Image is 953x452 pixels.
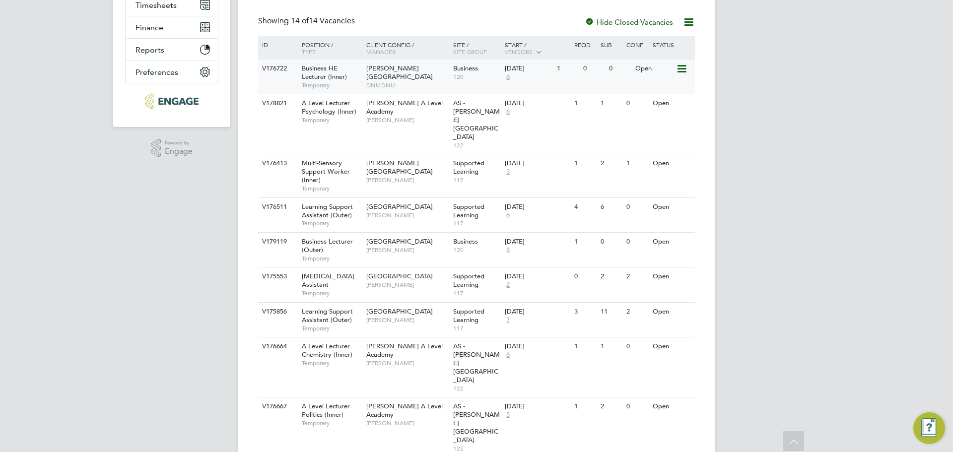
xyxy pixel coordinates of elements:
[302,202,353,219] span: Learning Support Assistant (Outer)
[650,94,693,113] div: Open
[598,154,624,173] div: 2
[572,94,598,113] div: 1
[302,99,356,116] span: A Level Lecturer Psychology (Inner)
[598,267,624,286] div: 2
[624,198,650,216] div: 0
[624,154,650,173] div: 1
[366,116,448,124] span: [PERSON_NAME]
[126,61,218,83] button: Preferences
[453,64,478,72] span: Business
[572,233,598,251] div: 1
[453,48,487,56] span: Site Group
[633,60,676,78] div: Open
[453,324,500,332] span: 117
[453,219,500,227] span: 117
[302,237,353,254] span: Business Lecturer (Outer)
[502,36,572,61] div: Start /
[505,351,511,359] span: 6
[366,64,433,81] span: [PERSON_NAME][GEOGRAPHIC_DATA]
[505,402,569,411] div: [DATE]
[302,402,350,419] span: A Level Lecturer Politics (Inner)
[145,93,198,109] img: blackstonerecruitment-logo-retina.png
[505,65,552,73] div: [DATE]
[451,36,503,60] div: Site /
[453,289,500,297] span: 117
[607,60,632,78] div: 0
[453,73,500,81] span: 120
[598,94,624,113] div: 1
[364,36,451,60] div: Client Config /
[650,154,693,173] div: Open
[650,198,693,216] div: Open
[366,281,448,289] span: [PERSON_NAME]
[260,397,294,416] div: V176667
[302,289,361,297] span: Temporary
[505,99,569,108] div: [DATE]
[366,211,448,219] span: [PERSON_NAME]
[366,359,448,367] span: [PERSON_NAME]
[302,272,354,289] span: [MEDICAL_DATA] Assistant
[136,23,163,32] span: Finance
[453,237,478,246] span: Business
[650,36,693,53] div: Status
[366,246,448,254] span: [PERSON_NAME]
[650,267,693,286] div: Open
[572,267,598,286] div: 0
[302,185,361,193] span: Temporary
[366,237,433,246] span: [GEOGRAPHIC_DATA]
[260,60,294,78] div: V176722
[366,342,443,359] span: [PERSON_NAME] A Level Academy
[505,108,511,116] span: 6
[453,99,500,141] span: AS - [PERSON_NAME][GEOGRAPHIC_DATA]
[366,176,448,184] span: [PERSON_NAME]
[260,198,294,216] div: V176511
[366,202,433,211] span: [GEOGRAPHIC_DATA]
[302,359,361,367] span: Temporary
[453,402,500,444] span: AS - [PERSON_NAME][GEOGRAPHIC_DATA]
[453,159,484,176] span: Supported Learning
[598,397,624,416] div: 2
[302,324,361,332] span: Temporary
[913,412,945,444] button: Engage Resource Center
[505,73,511,81] span: 6
[554,60,580,78] div: 1
[505,159,569,168] div: [DATE]
[260,337,294,356] div: V176664
[505,246,511,255] span: 8
[624,397,650,416] div: 0
[650,233,693,251] div: Open
[505,411,511,419] span: 5
[572,303,598,321] div: 3
[572,198,598,216] div: 4
[624,337,650,356] div: 0
[624,94,650,113] div: 0
[598,303,624,321] div: 11
[302,307,353,324] span: Learning Support Assistant (Outer)
[366,307,433,316] span: [GEOGRAPHIC_DATA]
[453,176,500,184] span: 117
[624,36,650,53] div: Conf
[453,272,484,289] span: Supported Learning
[151,139,193,158] a: Powered byEngage
[302,219,361,227] span: Temporary
[366,316,448,324] span: [PERSON_NAME]
[260,36,294,53] div: ID
[598,337,624,356] div: 1
[302,81,361,89] span: Temporary
[572,36,598,53] div: Reqd
[125,93,218,109] a: Go to home page
[650,303,693,321] div: Open
[505,272,569,281] div: [DATE]
[291,16,355,26] span: 14 Vacancies
[258,16,357,26] div: Showing
[624,233,650,251] div: 0
[581,60,607,78] div: 0
[453,385,500,392] span: 122
[650,397,693,416] div: Open
[366,272,433,280] span: [GEOGRAPHIC_DATA]
[598,198,624,216] div: 6
[302,48,316,56] span: Type
[294,36,364,60] div: Position /
[598,233,624,251] div: 0
[260,154,294,173] div: V176413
